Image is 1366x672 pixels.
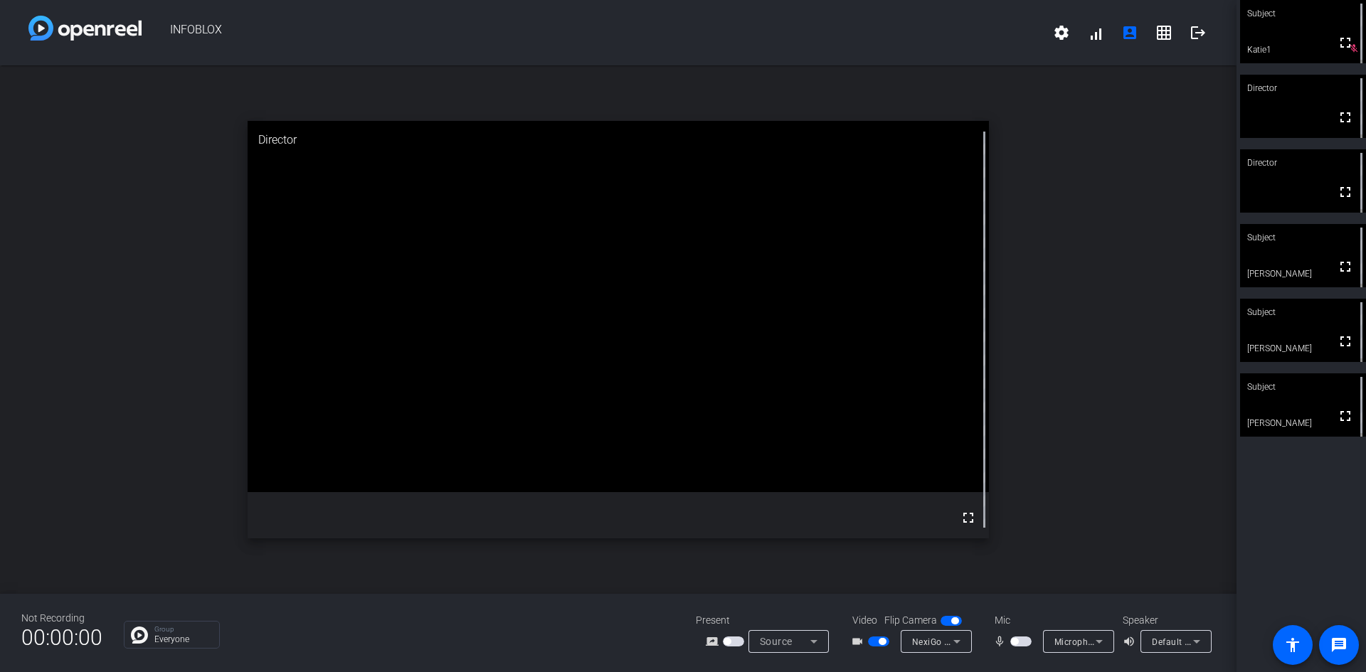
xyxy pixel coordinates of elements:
p: Everyone [154,635,212,644]
p: Group [154,626,212,633]
mat-icon: message [1330,636,1348,654]
span: Video [852,613,877,628]
mat-icon: screen_share_outline [706,633,723,650]
div: Subject [1240,299,1366,326]
mat-icon: mic_none [993,633,1010,650]
div: Director [248,121,990,159]
div: Director [1240,149,1366,176]
mat-icon: volume_up [1123,633,1140,650]
mat-icon: fullscreen [1337,109,1354,126]
span: Microphone Array (Realtek(R) Audio) [1054,636,1207,647]
mat-icon: fullscreen [1337,407,1354,425]
div: Subject [1240,373,1366,400]
div: Subject [1240,224,1366,251]
span: Source [760,636,793,647]
span: 00:00:00 [21,620,102,655]
div: Present [696,613,838,628]
mat-icon: grid_on [1155,24,1172,41]
span: NexiGo N60 FHD Webcam (1d6c:0103) [912,636,1075,647]
span: Flip Camera [884,613,937,628]
mat-icon: fullscreen [1337,34,1354,51]
mat-icon: fullscreen [960,509,977,526]
img: white-gradient.svg [28,16,142,41]
mat-icon: fullscreen [1337,258,1354,275]
span: INFOBLOX [142,16,1044,50]
mat-icon: accessibility [1284,636,1301,654]
mat-icon: fullscreen [1337,183,1354,201]
mat-icon: logout [1190,24,1207,41]
div: Mic [980,613,1123,628]
mat-icon: videocam_outline [851,633,868,650]
button: signal_cellular_alt [1079,16,1113,50]
img: Chat Icon [131,626,148,644]
div: Speaker [1123,613,1208,628]
div: Director [1240,75,1366,102]
div: Not Recording [21,611,102,626]
span: Default - Speakers (Realtek(R) Audio) [1152,636,1306,647]
mat-icon: fullscreen [1337,333,1354,350]
mat-icon: settings [1053,24,1070,41]
mat-icon: account_box [1121,24,1138,41]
